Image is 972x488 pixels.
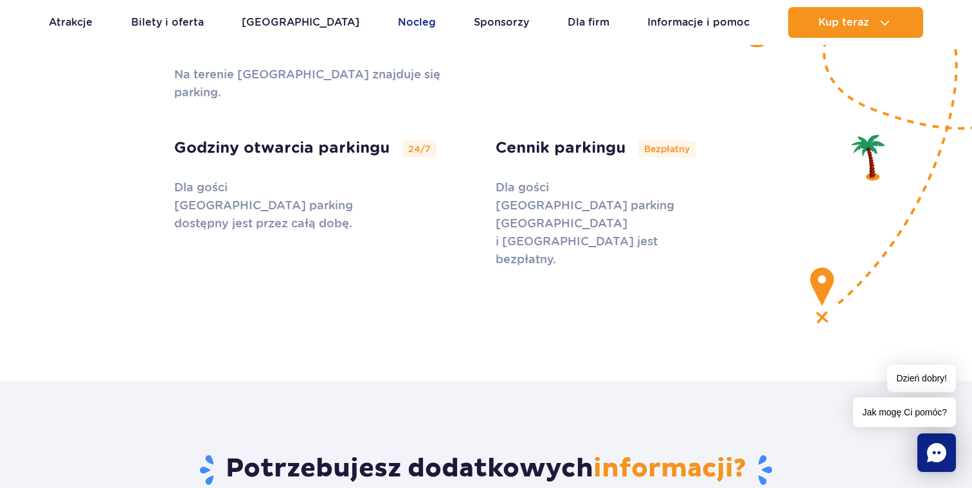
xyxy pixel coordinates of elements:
a: Informacje i pomoc [647,7,750,38]
span: Jak mogę Ci pomóc? [853,397,956,427]
span: Dzień dobry! [887,365,956,392]
p: Na terenie [GEOGRAPHIC_DATA] znajduje się parking. [174,65,486,101]
p: Dla gości [GEOGRAPHIC_DATA] parking dostępny jest przez całą dobę. [174,179,354,232]
span: Bezpłatny [638,141,696,157]
strong: Godziny otwarcia parkingu [174,141,399,156]
strong: Cennik parkingu [496,141,634,156]
a: Atrakcje [49,7,93,38]
p: Dla gości [GEOGRAPHIC_DATA] parking [GEOGRAPHIC_DATA] i [GEOGRAPHIC_DATA] jest bezpłatny. [496,179,676,268]
button: Kup teraz [788,7,923,38]
a: Bilety i oferta [131,7,204,38]
span: 24/7 [402,141,437,157]
h2: Potrzebujesz dodatkowych [110,453,863,486]
a: Nocleg [398,7,436,38]
span: informacji? [593,453,746,485]
a: Sponsorzy [474,7,529,38]
a: Dla firm [568,7,609,38]
div: Chat [917,433,956,472]
a: [GEOGRAPHIC_DATA] [242,7,359,38]
span: Kup teraz [818,17,869,28]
